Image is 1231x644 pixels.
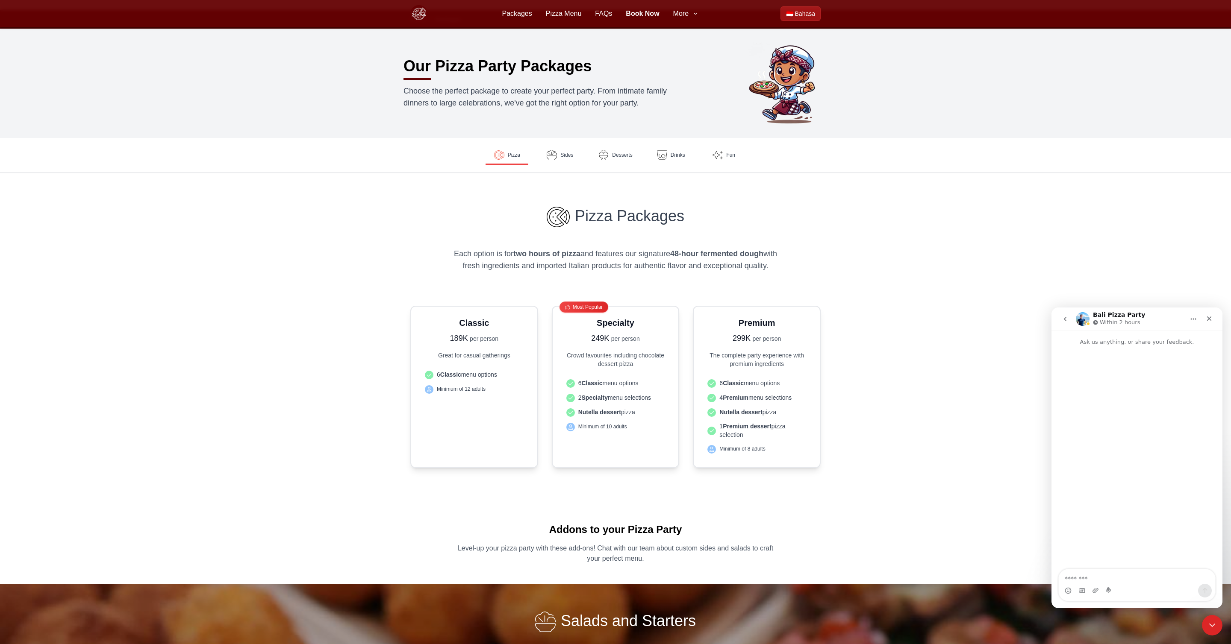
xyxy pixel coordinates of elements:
p: Each option is for and features our signature with fresh ingredients and imported Italian product... [451,248,780,272]
span: pizza [719,408,776,416]
p: The complete party experience with premium ingredients [704,351,810,368]
img: Check [709,395,714,401]
a: Fun [703,145,745,165]
span: 249K [591,334,609,342]
span: per person [470,335,498,342]
img: Pizza [494,150,504,160]
span: Minimum of 12 adults [437,386,486,392]
p: Choose the perfect package to create your perfect party. From intimate family dinners to large ce... [403,85,691,109]
h3: Classic [421,317,527,329]
p: Great for casual gatherings [421,351,527,360]
span: Minimum of 8 adults [719,445,765,452]
a: Sides [539,145,581,165]
strong: 48-hour fermented dough [670,249,763,258]
p: Crowd favourites including chocolate dessert pizza [563,351,669,368]
h2: Addons to your Pizza Party [369,523,862,543]
img: Check [427,372,432,378]
span: 299K [733,334,751,342]
img: Check [709,447,714,452]
h1: Our Pizza Party Packages [403,58,592,75]
strong: Premium dessert [723,423,772,430]
strong: Classic [440,371,461,378]
span: Minimum of 10 adults [578,423,627,430]
img: Thumbs up [565,304,570,310]
span: Desserts [612,152,632,158]
strong: Nutella dessert [578,409,621,416]
strong: Premium [723,394,748,401]
img: Drinks [657,150,667,160]
a: Beralih ke Bahasa Indonesia [780,6,821,21]
img: Sides [547,150,557,160]
iframe: Intercom live chat [1051,307,1222,608]
a: Pizza Menu [546,9,582,19]
span: 6 menu options [578,379,639,387]
a: FAQs [595,9,612,19]
img: Bali Pizza Party Logo [410,5,427,22]
img: Check [709,428,714,433]
strong: Specialty [581,394,607,401]
span: 2 menu selections [578,393,651,402]
span: Bahasa [795,9,815,18]
img: Check [709,381,714,386]
iframe: Intercom live chat [1202,615,1222,635]
section: Pizza Packages [410,207,821,468]
button: More [673,9,699,19]
img: Check [568,410,573,415]
a: Book Now [626,9,659,19]
img: Fun [713,150,723,160]
img: Bali Pizza Party Packages [745,42,828,124]
img: Salad [535,612,556,632]
a: Drinks [650,145,692,165]
span: 189K [450,334,468,342]
h3: Salads and Starters [27,612,1204,642]
span: Pizza [508,152,520,158]
a: Pizza [486,145,528,165]
span: More [673,9,689,19]
img: Check [568,395,573,401]
span: 1 pizza selection [719,422,806,439]
img: Check [568,381,573,386]
strong: Classic [581,380,602,386]
img: Check [427,387,432,392]
h3: Premium [704,317,810,329]
span: 6 menu options [719,379,780,387]
a: Packages [502,9,532,19]
span: Drinks [671,152,685,158]
span: Sides [560,152,573,158]
h3: Pizza Packages [451,207,780,227]
span: 4 menu selections [719,393,792,402]
strong: Nutella dessert [719,409,762,416]
h3: Specialty [563,317,669,329]
img: Check [709,410,714,415]
img: Check [568,424,573,430]
img: Pizza [547,207,570,227]
img: Desserts [598,150,609,160]
span: per person [752,335,781,342]
span: pizza [578,408,635,416]
span: Fun [726,152,735,158]
p: Level-up your pizza party with these add-ons! Chat with our team about custom sides and salads to... [451,543,780,564]
span: Most Popular [573,304,603,310]
strong: Classic [723,380,744,386]
a: Desserts [592,145,639,165]
span: 6 menu options [437,370,497,379]
strong: two hours of pizza [513,249,580,258]
span: per person [611,335,640,342]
